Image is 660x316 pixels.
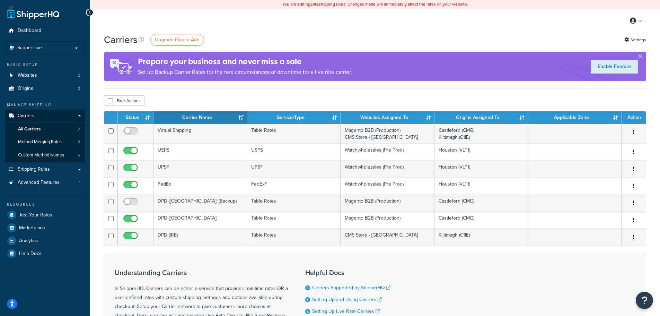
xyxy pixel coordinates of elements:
[5,234,85,247] a: Analytics
[153,178,247,195] td: FedEx
[5,222,85,234] a: Marketplace
[5,149,85,162] a: Custom Method Names 6
[5,123,85,136] li: All Carriers
[5,24,85,37] a: Dashboard
[155,36,200,43] span: Upgrade Plan to Add
[153,144,247,161] td: USPS
[312,296,382,303] a: Setting Up and Using Carriers
[5,69,85,82] a: Websites 3
[78,152,80,158] span: 6
[247,144,341,161] td: USPS
[17,45,42,51] span: Scope: Live
[305,269,396,276] h3: Helpful Docs
[7,5,59,19] a: ShipperHQ Home
[310,1,319,7] b: LIVE
[19,238,38,244] span: Analytics
[636,292,653,309] button: Open Resource Center
[118,111,153,124] th: Status: activate to sort column ascending
[5,202,85,207] div: Resources
[624,35,646,45] a: Settings
[18,152,64,158] span: Custom Method Names
[18,28,41,34] span: Dashboard
[341,161,434,178] td: Watchwholesales (Pre Prod)
[5,136,85,148] li: Method Merging Rules
[18,139,62,145] span: Method Merging Rules
[247,124,341,144] td: Table Rates
[153,161,247,178] td: UPS®
[247,212,341,229] td: Table Rates
[104,52,138,81] img: ad-rules-rateshop-fe6ec290ccb7230408bd80ed9643f0289d75e0ffd9eb532fc0e269fcd187b520.png
[341,212,434,229] td: Magento B2B (Production)
[18,113,35,119] span: Carriers
[247,229,341,246] td: Table Rates
[434,212,528,229] td: Castleford (CMG)
[434,229,528,246] td: Kiltimagh (C1IE)
[434,144,528,161] td: Houston (VLT1)
[341,229,434,246] td: CMS Store - [GEOGRAPHIC_DATA]
[18,72,37,78] span: Websites
[18,126,41,132] span: All Carriers
[153,111,247,124] th: Carrier Name: activate to sort column ascending
[341,111,434,124] th: Websites Assigned To: activate to sort column ascending
[153,195,247,212] td: DPD ([GEOGRAPHIC_DATA]) (Backup)
[115,269,288,276] h3: Understanding Carriers
[138,56,352,67] h4: Prepare your business and never miss a sale
[78,126,80,132] span: 7
[434,124,528,144] td: Castleford (CMG) Kiltimagh (C1IE)
[19,212,52,218] span: Test Your Rates
[104,33,138,46] h1: Carriers
[5,110,85,122] a: Carriers
[341,124,434,144] td: Magento B2B (Production) CMS Store - [GEOGRAPHIC_DATA]
[5,123,85,136] a: All Carriers 7
[247,195,341,212] td: Table Rates
[5,136,85,148] a: Method Merging Rules 0
[78,139,80,145] span: 0
[5,82,85,95] li: Origins
[434,111,528,124] th: Origins Assigned To: activate to sort column ascending
[18,86,33,92] span: Origins
[104,95,144,106] button: Bulk Actions
[78,72,80,78] span: 3
[434,178,528,195] td: Houston (VLT1)
[19,225,45,231] span: Marketplace
[5,102,85,108] div: Manage Shipping
[5,209,85,221] a: Test Your Rates
[18,166,50,172] span: Shipping Rules
[5,176,85,189] li: Advanced Features
[5,82,85,95] a: Origins 3
[622,111,646,124] th: Action
[312,308,380,315] a: Setting Up Live Rate Carriers
[5,247,85,260] a: Help Docs
[5,69,85,82] li: Websites
[528,111,622,124] th: Applicable Zone: activate to sort column ascending
[153,229,247,246] td: DPD (IRE)
[341,178,434,195] td: Watchwholesales (Pre Prod)
[247,161,341,178] td: UPS®
[78,86,80,92] span: 3
[19,251,42,257] span: Help Docs
[18,180,60,186] span: Advanced Features
[341,144,434,161] td: Watchwholesales (Pre Prod)
[150,34,204,46] a: Upgrade Plan to Add
[247,111,341,124] th: Service/Type: activate to sort column ascending
[591,60,638,74] a: Enable Feature
[79,180,80,186] span: 1
[434,195,528,212] td: Castleford (CMG)
[434,161,528,178] td: Houston (VLT1)
[5,176,85,189] a: Advanced Features 1
[5,62,85,68] div: Basic Setup
[153,212,247,229] td: DPD ([GEOGRAPHIC_DATA])
[153,124,247,144] td: Virtual Shipping
[247,178,341,195] td: FedEx®
[5,163,85,176] a: Shipping Rules
[138,67,352,77] p: Set up Backup Carrier Rates for the rare circumstances of downtime for a live rate carrier.
[341,195,434,212] td: Magento B2B (Production)
[312,284,390,291] a: Carriers Supported by ShipperHQ
[5,110,85,162] li: Carriers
